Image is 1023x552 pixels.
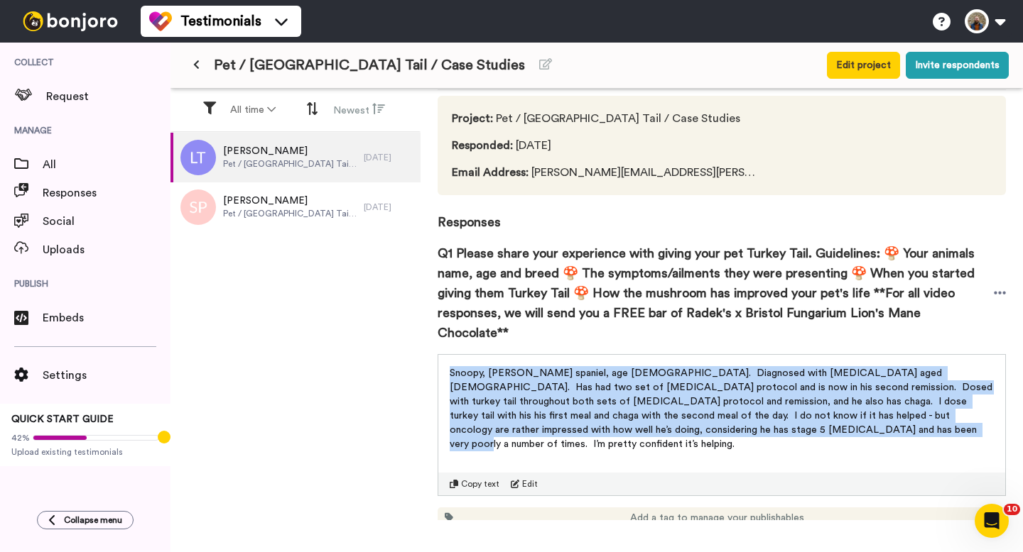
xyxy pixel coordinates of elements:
span: Responses [43,184,170,202]
span: Responses [438,195,1006,232]
span: Uploads [43,241,170,258]
span: Upload existing testimonials [11,446,159,458]
span: Responded : [452,140,513,151]
a: [PERSON_NAME]Pet / [GEOGRAPHIC_DATA] Tail / Case Studies[DATE] [170,182,421,232]
span: Testimonials [180,11,261,31]
span: Pet / [GEOGRAPHIC_DATA] Tail / Case Studies [223,158,357,170]
span: Snoopy, [PERSON_NAME] spaniel, age [DEMOGRAPHIC_DATA]. Diagnosed with [MEDICAL_DATA] aged [DEMOGR... [450,368,995,449]
span: Edit [522,478,538,490]
button: Invite respondents [906,52,1009,79]
span: Settings [43,367,170,384]
span: 10 [1004,504,1020,515]
span: Add a tag to manage your publishables [630,511,804,525]
span: All [43,156,170,173]
button: All time [222,97,284,123]
span: Email Address : [452,167,529,178]
button: Newest [325,96,394,123]
span: [PERSON_NAME] [223,194,357,208]
span: Project : [452,113,493,124]
img: bj-logo-header-white.svg [17,11,124,31]
button: Edit project [827,52,900,79]
button: Collapse menu [37,511,134,529]
span: Social [43,213,170,230]
img: tm-color.svg [149,10,172,33]
img: sp.png [180,189,216,225]
span: 42% [11,432,30,443]
span: Q1 Please share your experience with giving your pet Turkey Tail. Guidelines: 🍄 Your animals name... [438,243,994,343]
span: Request [46,88,170,105]
span: Pet / [GEOGRAPHIC_DATA] Tail / Case Studies [452,110,764,127]
a: [PERSON_NAME]Pet / [GEOGRAPHIC_DATA] Tail / Case Studies[DATE] [170,133,421,182]
span: [PERSON_NAME][EMAIL_ADDRESS][PERSON_NAME][DOMAIN_NAME] [452,164,764,181]
span: QUICK START GUIDE [11,414,114,424]
div: [DATE] [364,202,413,213]
span: Embeds [43,309,170,326]
span: [PERSON_NAME] [223,144,357,158]
span: Copy text [461,478,499,490]
div: [DATE] [364,152,413,163]
div: Tooltip anchor [158,431,170,443]
img: lt.png [180,140,216,175]
span: Collapse menu [64,514,122,526]
iframe: Intercom live chat [975,504,1009,538]
span: Pet / [GEOGRAPHIC_DATA] Tail / Case Studies [223,208,357,219]
span: Pet / [GEOGRAPHIC_DATA] Tail / Case Studies [214,55,525,75]
span: [DATE] [452,137,764,154]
